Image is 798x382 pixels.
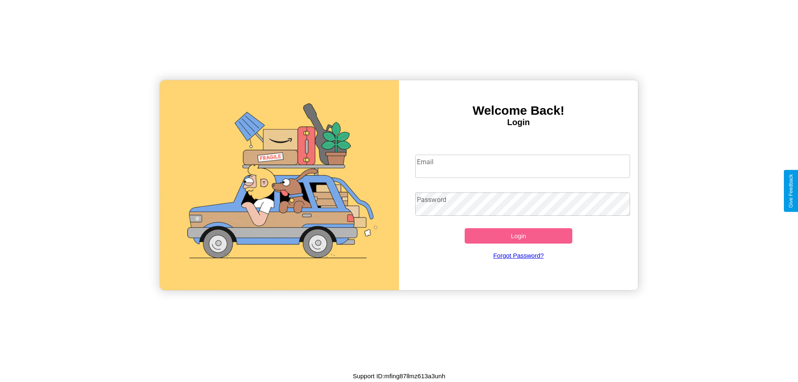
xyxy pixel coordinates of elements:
h4: Login [399,118,638,127]
button: Login [465,228,572,244]
p: Support ID: mfing87llmz613a3unh [353,370,446,382]
div: Give Feedback [788,174,794,208]
img: gif [160,80,399,290]
h3: Welcome Back! [399,104,638,118]
a: Forgot Password? [411,244,626,267]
